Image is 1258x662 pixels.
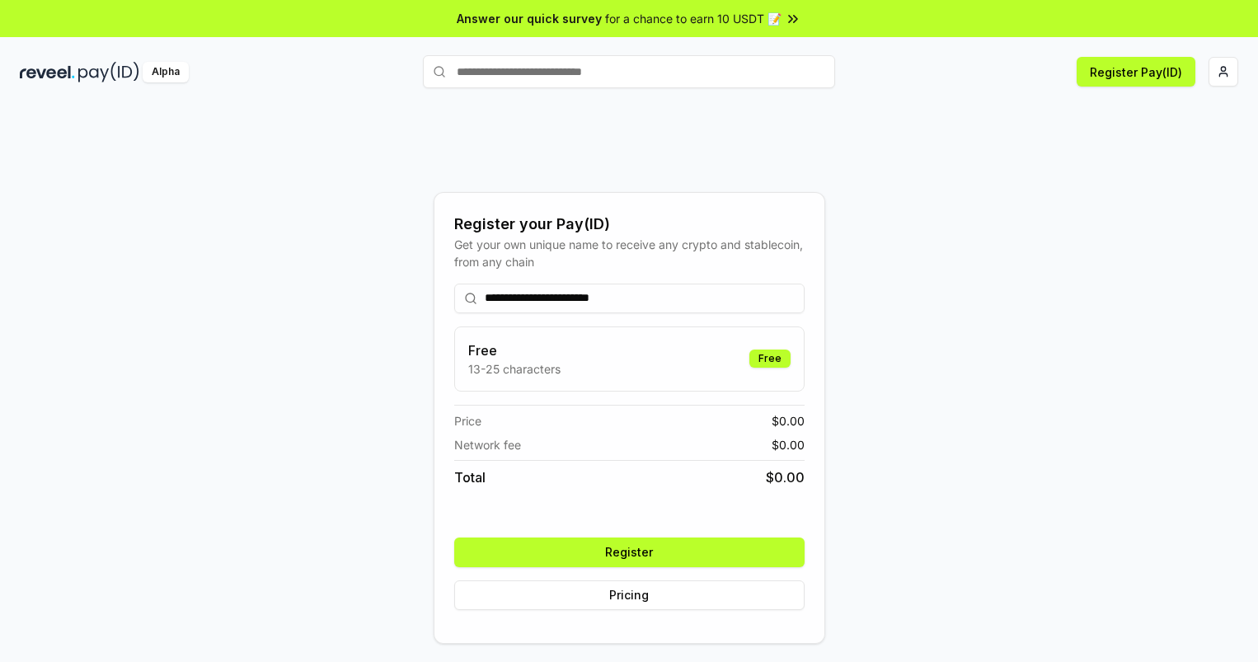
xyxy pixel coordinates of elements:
[766,467,805,487] span: $ 0.00
[454,538,805,567] button: Register
[454,236,805,270] div: Get your own unique name to receive any crypto and stablecoin, from any chain
[468,340,561,360] h3: Free
[605,10,782,27] span: for a chance to earn 10 USDT 📝
[78,62,139,82] img: pay_id
[468,360,561,378] p: 13-25 characters
[772,412,805,430] span: $ 0.00
[1077,57,1195,87] button: Register Pay(ID)
[143,62,189,82] div: Alpha
[20,62,75,82] img: reveel_dark
[454,436,521,453] span: Network fee
[454,580,805,610] button: Pricing
[772,436,805,453] span: $ 0.00
[749,350,791,368] div: Free
[454,467,486,487] span: Total
[454,412,481,430] span: Price
[457,10,602,27] span: Answer our quick survey
[454,213,805,236] div: Register your Pay(ID)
